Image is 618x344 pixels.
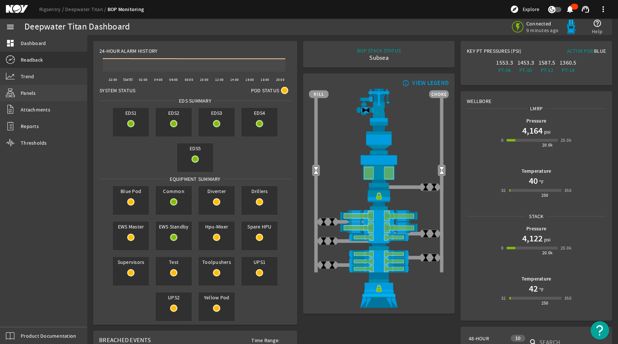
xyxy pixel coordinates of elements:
div: PT-06 [495,66,513,74]
text: 02:00 [139,78,147,82]
img: Valve2Open.png [438,166,446,175]
div: 20.0k [542,141,553,149]
mat-icon: menu [6,23,15,31]
span: Yellow Pod [198,292,235,303]
img: ValveClose.png [421,230,430,238]
h1: 4,122 [522,233,543,244]
mat-icon: explore [510,5,519,14]
text: 08:00 [185,78,193,82]
img: ValveClose.png [328,261,336,269]
img: ValveClose.png [319,237,328,245]
div: 32 [501,295,506,302]
span: Panels [21,89,36,97]
h1: 42 [529,283,538,295]
div: 0 [501,244,503,252]
img: UpperAnnularOpen.png [309,154,449,187]
span: Thresholds [21,139,47,147]
span: °F [538,286,544,293]
img: Valve2Close.png [362,106,370,114]
div: 1553.3 [495,59,513,66]
div: Subsea [357,54,401,62]
span: Hpu-Mixer [198,221,235,232]
img: ShearRamOpen.png [309,210,449,222]
img: ValveClose.png [421,183,430,191]
span: psi [543,128,551,135]
span: Blue Pod [113,186,149,196]
span: °F [538,178,544,186]
div: Key PT Pressures (PSI) [467,47,536,58]
span: EDS2 [156,108,192,118]
span: Time Range: [245,337,285,344]
span: EDS3 [198,108,235,118]
div: 250 [541,192,549,199]
div: 350 [564,295,571,302]
div: 250 [541,299,549,307]
img: ValveClose.png [430,254,438,262]
img: ValveClose.png [319,218,328,226]
div: 25.0k [561,244,571,252]
text: 20:00 [276,78,285,82]
mat-icon: dashboard [6,39,15,48]
span: Test [156,257,192,267]
span: System Status [99,87,135,94]
div: PT-10 [517,66,535,74]
mat-icon: notifications [566,5,574,14]
img: ValveClose.png [319,261,328,269]
img: PipeRamOpen.png [309,265,449,272]
a: Rigsentry [39,6,65,13]
b: Temperature [522,275,551,282]
span: Diverter [198,186,235,196]
div: VIEW LEGEND [412,79,449,87]
div: 0 [501,137,503,144]
span: LMRP [527,105,545,112]
div: 10 [511,335,525,342]
img: ValveClose.png [328,218,336,226]
span: Product Documentation [21,332,76,340]
div: Deepwater Titan Dashboard [24,23,130,31]
h1: 40 [529,175,538,187]
div: 32 [501,187,506,194]
span: Active Pod [567,48,594,54]
text: 14:00 [230,78,239,82]
a: Deepwater Titan [65,6,108,13]
img: PipeRamOpen.png [309,234,449,241]
img: BopBodyShearBottom.png [309,241,449,250]
span: Spare HPU [241,221,278,232]
text: 22:00 [109,78,117,82]
img: RiserConnectorLock.png [309,187,449,210]
span: UPS2 [156,292,192,303]
span: Supervisors [113,257,149,267]
span: Trend [21,73,34,80]
span: UPS1 [241,257,278,267]
div: 1453.3 [517,59,535,66]
span: EWS Standby [156,221,192,232]
div: 350 [564,187,571,194]
div: Wellbore [461,92,612,105]
span: EWS Master [113,221,149,232]
span: Drillers [241,186,278,196]
mat-icon: help_outline [593,19,602,28]
button: Explore [507,3,542,15]
img: ValveClose.png [328,237,336,245]
div: 1587.5 [538,59,556,66]
div: 1360.5 [559,59,577,66]
img: ValveClose.png [430,230,438,238]
img: Bluepod.svg [564,20,578,34]
span: Attachments [21,106,50,113]
button: Open Resource Center [591,321,609,340]
span: Readback [21,56,43,63]
text: 16:00 [245,78,254,82]
span: EDS5 [177,143,213,154]
div: 25.0k [561,137,571,144]
span: Equipment Summary [167,175,223,183]
text: [DATE] [123,78,133,82]
span: Pod Status [251,87,279,94]
span: Explore [523,6,539,13]
span: Reports [21,123,39,130]
span: EDS4 [241,108,278,118]
b: Temperature [522,168,551,175]
span: psi [543,236,551,243]
mat-icon: support_agent [581,5,590,14]
span: Breached Events [99,336,151,344]
img: ShearRamOpen.png [309,222,449,234]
